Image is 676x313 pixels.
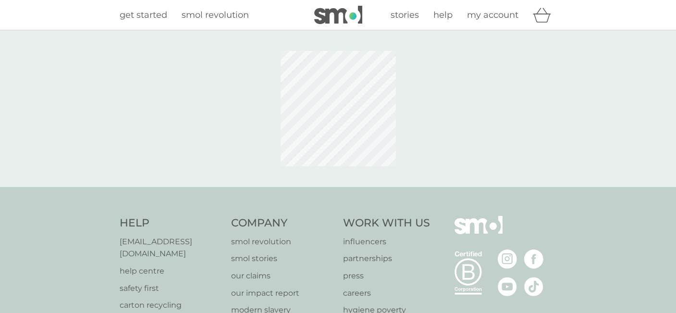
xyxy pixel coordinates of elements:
img: visit the smol Facebook page [524,250,543,269]
img: visit the smol Instagram page [498,250,517,269]
span: stories [391,10,419,20]
a: smol stories [231,252,333,265]
h4: Work With Us [343,216,430,231]
img: smol [455,216,503,249]
a: careers [343,287,430,300]
a: press [343,270,430,282]
a: smol revolution [182,8,249,22]
a: [EMAIL_ADDRESS][DOMAIN_NAME] [120,236,222,260]
a: partnerships [343,252,430,265]
h4: Help [120,216,222,231]
a: help [433,8,453,22]
a: smol revolution [231,236,333,248]
a: my account [467,8,518,22]
span: get started [120,10,167,20]
a: stories [391,8,419,22]
a: our impact report [231,287,333,300]
a: influencers [343,236,430,248]
div: basket [533,5,557,25]
img: visit the smol Youtube page [498,277,517,296]
span: my account [467,10,518,20]
img: visit the smol Tiktok page [524,277,543,296]
img: smol [314,6,362,24]
a: get started [120,8,167,22]
a: safety first [120,282,222,295]
a: help centre [120,265,222,277]
span: smol revolution [182,10,249,20]
h4: Company [231,216,333,231]
a: carton recycling [120,299,222,312]
span: help [433,10,453,20]
a: our claims [231,270,333,282]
